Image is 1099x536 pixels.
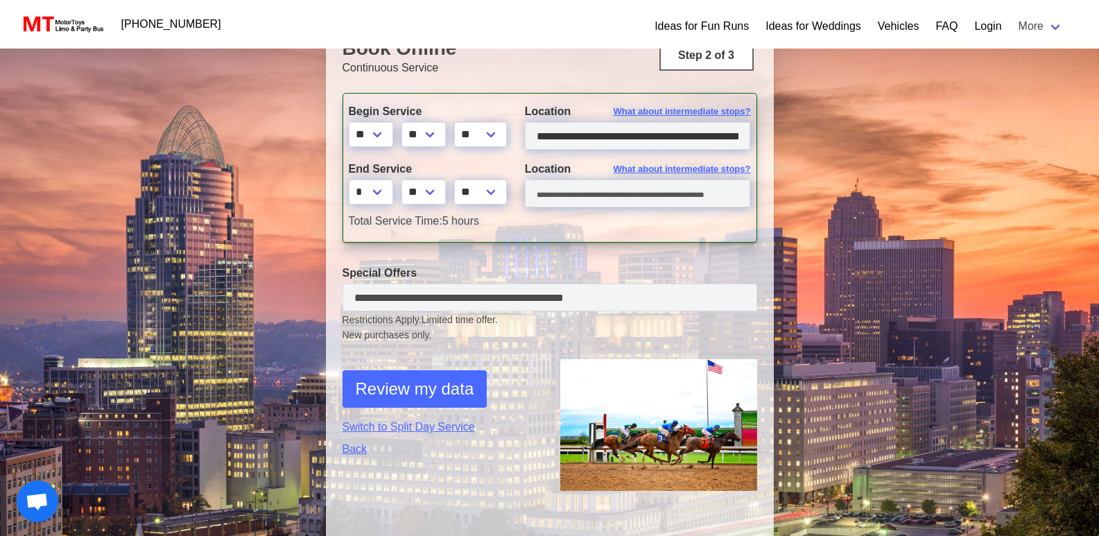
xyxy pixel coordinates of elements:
label: Special Offers [343,265,757,282]
a: Ideas for Weddings [765,18,861,35]
span: Location [525,163,571,175]
span: New purchases only. [343,328,757,343]
img: 1.png [560,359,757,490]
img: MotorToys Logo [19,15,105,34]
span: What about intermediate stops? [614,105,751,119]
p: Continuous Service [343,60,757,76]
span: Total Service Time: [349,215,442,227]
p: Step 2 of 3 [666,47,747,64]
a: Vehicles [878,18,919,35]
small: Restrictions Apply. [343,314,757,343]
span: What about intermediate stops? [614,162,751,176]
div: 5 hours [338,213,761,230]
span: Limited time offer. [422,313,498,327]
span: Review my data [356,377,474,401]
span: Location [525,105,571,117]
a: Switch to Split Day Service [343,419,539,435]
label: Begin Service [349,103,504,120]
a: Login [974,18,1001,35]
a: [PHONE_NUMBER] [113,10,230,38]
a: More [1010,12,1071,40]
label: End Service [349,161,504,178]
button: Review my data [343,370,487,408]
a: Back [343,441,539,458]
a: Ideas for Fun Runs [655,18,749,35]
a: FAQ [935,18,958,35]
div: Open chat [17,481,58,522]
